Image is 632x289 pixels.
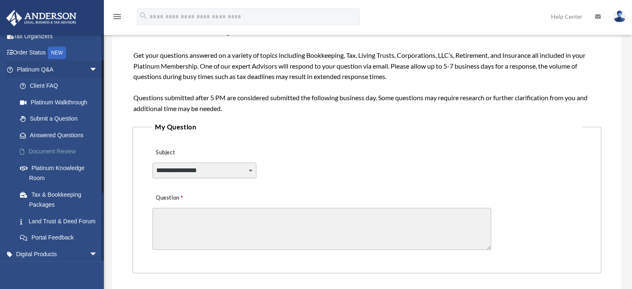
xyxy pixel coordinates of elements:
label: Subject [152,147,231,159]
a: Portal Feedback [12,230,110,246]
a: Platinum Walkthrough [12,94,110,111]
label: Question [152,193,217,204]
div: NEW [48,47,66,59]
i: menu [112,12,122,22]
img: Anderson Advisors Platinum Portal [4,10,79,26]
span: arrow_drop_down [89,61,106,78]
i: search [139,11,148,20]
a: Tax & Bookkeeping Packages [12,186,110,213]
a: Platinum Q&Aarrow_drop_down [6,61,110,78]
span: arrow_drop_down [89,246,106,263]
a: Submit a Question [12,111,106,127]
a: Client FAQ [12,78,110,94]
a: Answered Questions [12,127,110,143]
legend: My Question [152,121,582,133]
a: Tax Organizers [6,28,110,44]
a: Platinum Knowledge Room [12,160,110,186]
span: Submit a Platinum Question [133,24,263,36]
a: Digital Productsarrow_drop_down [6,246,110,262]
a: Document Review [12,143,110,160]
a: Land Trust & Deed Forum [12,213,110,230]
a: Order StatusNEW [6,44,110,62]
a: menu [112,15,122,22]
img: User Pic [613,10,626,22]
